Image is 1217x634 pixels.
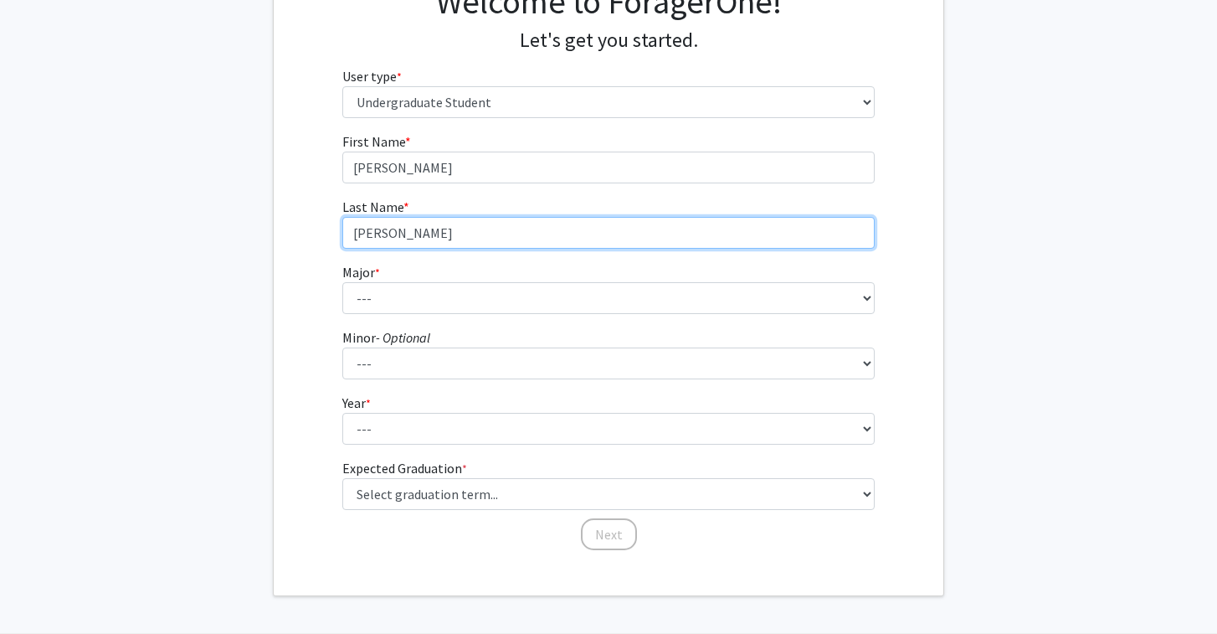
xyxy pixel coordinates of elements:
iframe: Chat [13,559,71,621]
label: Year [342,393,371,413]
label: Expected Graduation [342,458,467,478]
span: First Name [342,133,405,150]
i: - Optional [376,329,430,346]
button: Next [581,518,637,550]
h4: Let's get you started. [342,28,876,53]
label: Minor [342,327,430,348]
span: Last Name [342,198,403,215]
label: Major [342,262,380,282]
label: User type [342,66,402,86]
